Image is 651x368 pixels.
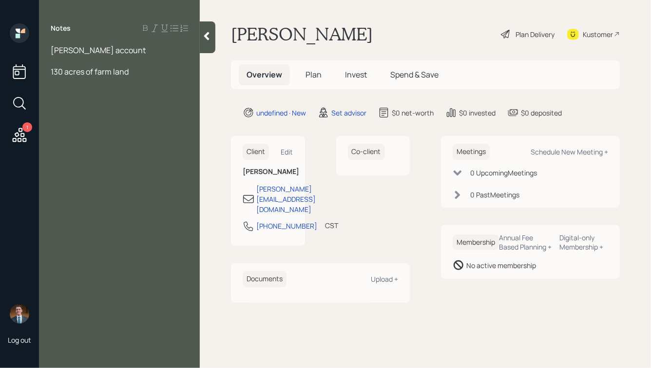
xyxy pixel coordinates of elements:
[348,144,385,160] h6: Co-client
[453,234,499,251] h6: Membership
[231,23,373,45] h1: [PERSON_NAME]
[51,45,146,56] span: [PERSON_NAME] account
[345,69,367,80] span: Invest
[499,233,552,252] div: Annual Fee Based Planning +
[560,233,608,252] div: Digital-only Membership +
[325,220,338,231] div: CST
[531,147,608,156] div: Schedule New Meeting +
[516,29,555,39] div: Plan Delivery
[453,144,490,160] h6: Meetings
[247,69,282,80] span: Overview
[306,69,322,80] span: Plan
[583,29,613,39] div: Kustomer
[390,69,439,80] span: Spend & Save
[243,271,287,287] h6: Documents
[256,108,306,118] div: undefined · New
[466,260,536,271] div: No active membership
[51,66,129,77] span: 130 acres of farm land
[22,122,32,132] div: 1
[459,108,496,118] div: $0 invested
[521,108,562,118] div: $0 deposited
[281,147,293,156] div: Edit
[371,274,398,284] div: Upload +
[331,108,366,118] div: Set advisor
[8,335,31,345] div: Log out
[243,144,269,160] h6: Client
[10,304,29,324] img: hunter_neumayer.jpg
[243,168,293,176] h6: [PERSON_NAME]
[51,23,71,33] label: Notes
[256,221,317,231] div: [PHONE_NUMBER]
[470,190,519,200] div: 0 Past Meeting s
[470,168,537,178] div: 0 Upcoming Meeting s
[392,108,434,118] div: $0 net-worth
[256,184,316,214] div: [PERSON_NAME][EMAIL_ADDRESS][DOMAIN_NAME]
